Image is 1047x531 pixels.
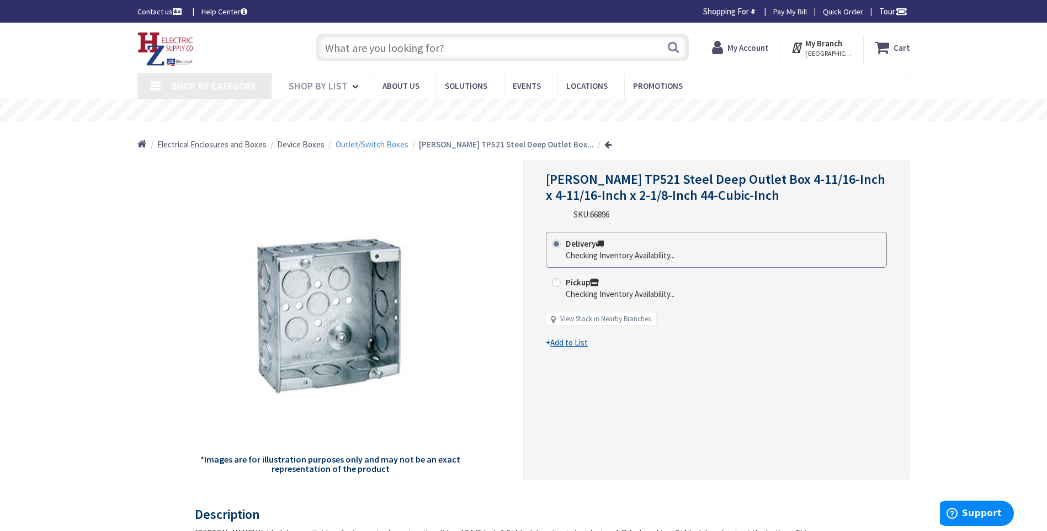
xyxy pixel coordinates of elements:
a: Device Boxes [277,139,325,150]
strong: Pickup [566,277,599,288]
div: Checking Inventory Availability... [566,249,675,261]
span: Device Boxes [277,139,325,150]
strong: # [751,6,756,17]
span: Locations [566,81,608,91]
div: My Branch [GEOGRAPHIC_DATA], [GEOGRAPHIC_DATA] [791,38,852,57]
a: Quick Order [823,6,863,17]
span: About Us [382,81,419,91]
a: View Stock in Nearby Branches [560,314,651,325]
a: Cart [875,38,910,57]
input: What are you looking for? [316,34,689,61]
strong: Delivery [566,238,604,249]
span: Tour [879,6,907,17]
span: Outlet/Switch Boxes [336,139,408,150]
span: Shop By List [289,79,348,92]
span: Shop By Category [172,79,256,92]
img: HZ Electric Supply [137,32,194,66]
span: 66896 [590,209,609,220]
span: Electrical Enclosures and Boxes [157,139,267,150]
a: My Account [712,38,769,57]
a: Contact us [137,6,184,17]
rs-layer: Free Same Day Pickup at 8 Locations [427,104,623,116]
a: Electrical Enclosures and Boxes [157,139,267,150]
strong: My Branch [805,38,842,49]
div: Checking Inventory Availability... [566,288,675,300]
iframe: Opens a widget where you can find more information [940,501,1014,528]
a: Outlet/Switch Boxes [336,139,408,150]
a: Help Center [201,6,247,17]
h3: Description [195,507,844,522]
span: Shopping For [703,6,749,17]
span: Solutions [445,81,487,91]
a: Pay My Bill [773,6,807,17]
h5: *Images are for illustration purposes only and may not be an exact representation of the product [199,455,462,474]
span: [PERSON_NAME] TP521 Steel Deep Outlet Box 4-11/16-Inch x 4-11/16-Inch x 2-1/8-Inch 44-Cubic-Inch [546,171,885,204]
img: Crouse-Hinds TP521 Steel Deep Outlet Box 4-11/16-Inch x 4-11/16-Inch x 2-1/8-Inch 44-Cubic-Inch [248,232,413,397]
u: Add to List [550,337,588,348]
strong: [PERSON_NAME] TP521 Steel Deep Outlet Box... [419,139,594,150]
span: Events [513,81,541,91]
div: SKU: [573,209,609,220]
strong: Cart [894,38,910,57]
span: + [546,337,588,348]
strong: My Account [727,43,769,53]
span: Promotions [633,81,683,91]
span: [GEOGRAPHIC_DATA], [GEOGRAPHIC_DATA] [805,49,852,58]
a: +Add to List [546,337,588,348]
